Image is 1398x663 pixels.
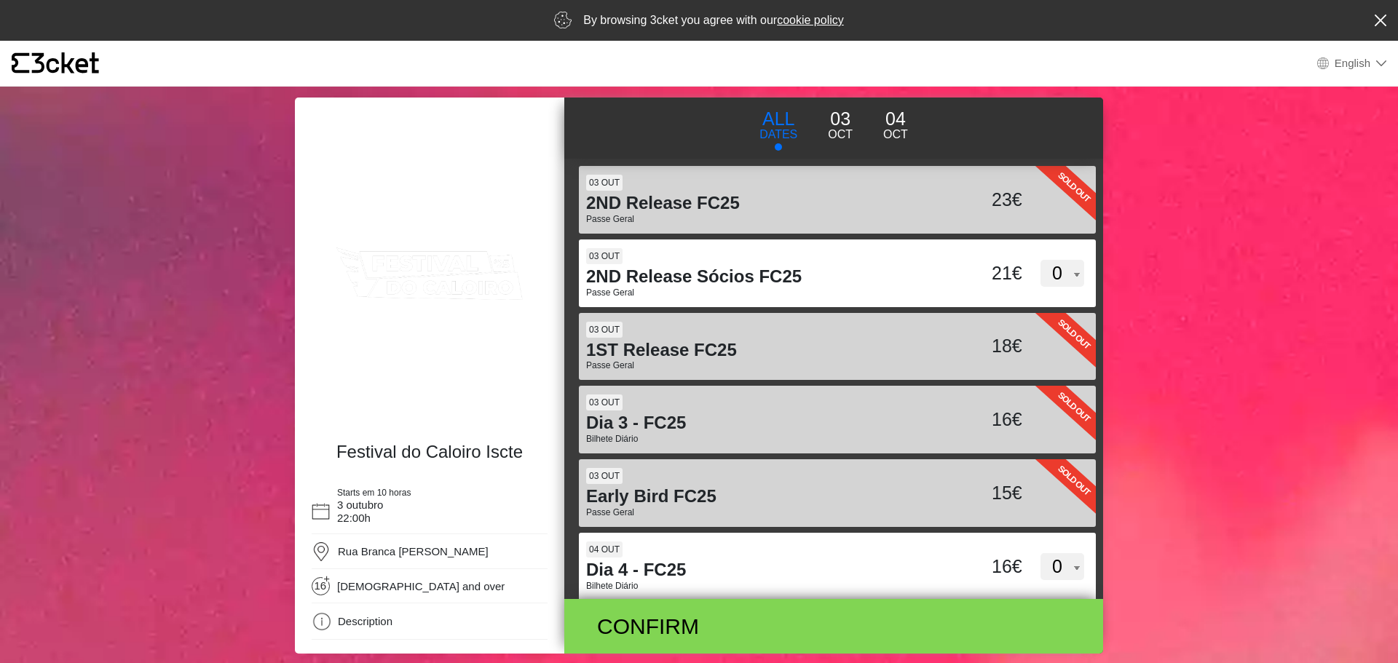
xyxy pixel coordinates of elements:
div: 23€ [952,186,1026,214]
p: Passe Geral [586,287,952,298]
span: 16 [315,579,331,596]
label: Sold Out [1002,268,1145,400]
p: DATES [759,126,797,143]
p: 03 [828,106,853,133]
span: Starts em 10 horas [337,488,411,498]
button: ALL DATES [744,105,813,151]
span: + [323,575,331,582]
label: Sold Out [1002,341,1145,473]
p: Bilhete Diário [586,434,952,445]
button: 03 Oct [813,105,868,144]
label: Sold Out [1002,415,1145,547]
span: 04 out [586,541,623,557]
p: Passe Geral [586,360,952,371]
a: cookie policy [777,14,844,26]
h4: 1ST Release FC25 [586,340,952,361]
h4: Dia 4 - FC25 [586,560,952,581]
button: Confirm [564,599,1103,654]
div: 16€ [952,406,1026,434]
p: Passe Geral [586,214,952,225]
span: Rua Branca [PERSON_NAME] [338,545,489,557]
span: Description [338,615,392,627]
span: 3 outubro 22:00h [337,499,383,524]
h4: Dia 3 - FC25 [586,413,952,434]
div: 21€ [952,260,1026,287]
h4: 2ND Release FC25 [586,193,952,214]
select: 03 out 2ND Release Sócios FC25 Passe Geral 21€ [1040,260,1084,287]
p: Bilhete Diário [586,581,952,592]
h4: Early Bird FC25 [586,486,952,507]
span: 03 out [586,248,623,264]
button: 04 Oct [868,105,923,144]
select: 04 out Dia 4 - FC25 Bilhete Diário 16€ [1040,553,1084,581]
p: 04 [883,106,908,133]
div: 15€ [952,480,1026,507]
h4: 2ND Release Sócios FC25 [586,266,952,287]
span: 03 out [586,468,623,484]
p: By browsing 3cket you agree with our [583,12,844,29]
g: {' '} [12,53,29,74]
div: Confirm [586,610,916,643]
div: 16€ [952,553,1026,581]
label: Sold Out [1002,121,1145,253]
p: Oct [828,126,853,143]
span: 03 out [586,175,623,191]
p: ALL [759,106,797,133]
img: 27e516f2571b4dc0bfe7fd266fa5469d.webp [308,123,551,427]
p: Oct [883,126,908,143]
span: 03 out [586,394,623,410]
span: [DEMOGRAPHIC_DATA] and over [337,580,505,593]
div: 18€ [952,333,1026,360]
p: Passe Geral [586,507,952,518]
h4: Festival do Caloiro Iscte [315,442,544,463]
span: 03 out [586,322,623,338]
